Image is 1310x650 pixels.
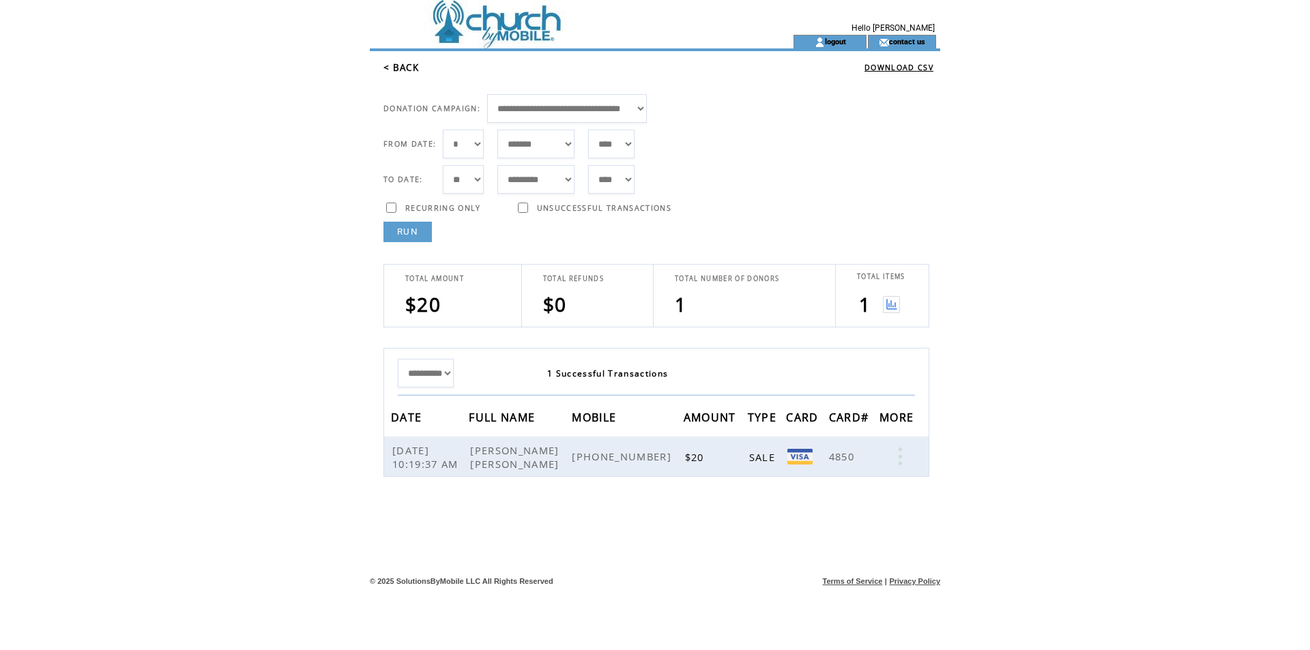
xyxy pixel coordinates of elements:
[823,577,883,585] a: Terms of Service
[859,291,871,317] span: 1
[829,449,858,463] span: 4850
[383,61,419,74] a: < BACK
[825,37,846,46] a: logout
[787,449,813,464] img: Visa
[392,443,462,471] span: [DATE] 10:19:37 AM
[786,413,821,421] a: CARD
[405,291,441,317] span: $20
[391,407,425,432] span: DATE
[469,413,538,421] a: FULL NAME
[370,577,553,585] span: © 2025 SolutionsByMobile LLC All Rights Reserved
[749,450,778,464] span: SALE
[815,37,825,48] img: account_icon.gif
[883,296,900,313] img: View graph
[405,274,464,283] span: TOTAL AMOUNT
[543,291,567,317] span: $0
[879,37,889,48] img: contact_us_icon.gif
[572,407,620,432] span: MOBILE
[748,413,780,421] a: TYPE
[470,443,562,471] span: [PERSON_NAME] [PERSON_NAME]
[889,37,925,46] a: contact us
[684,407,740,432] span: AMOUNT
[851,23,935,33] span: Hello [PERSON_NAME]
[405,203,481,213] span: RECURRING ONLY
[572,413,620,421] a: MOBILE
[547,368,668,379] span: 1 Successful Transactions
[879,407,917,432] span: MORE
[675,274,779,283] span: TOTAL NUMBER OF DONORS
[469,407,538,432] span: FULL NAME
[383,222,432,242] a: RUN
[383,104,480,113] span: DONATION CAMPAIGN:
[684,413,740,421] a: AMOUNT
[383,139,436,149] span: FROM DATE:
[786,407,821,432] span: CARD
[829,407,873,432] span: CARD#
[748,407,780,432] span: TYPE
[543,274,604,283] span: TOTAL REFUNDS
[675,291,686,317] span: 1
[864,63,933,72] a: DOWNLOAD CSV
[537,203,671,213] span: UNSUCCESSFUL TRANSACTIONS
[829,413,873,421] a: CARD#
[885,577,887,585] span: |
[572,449,675,463] span: [PHONE_NUMBER]
[391,413,425,421] a: DATE
[889,577,940,585] a: Privacy Policy
[685,450,708,464] span: $20
[857,272,905,281] span: TOTAL ITEMS
[383,175,423,184] span: TO DATE:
